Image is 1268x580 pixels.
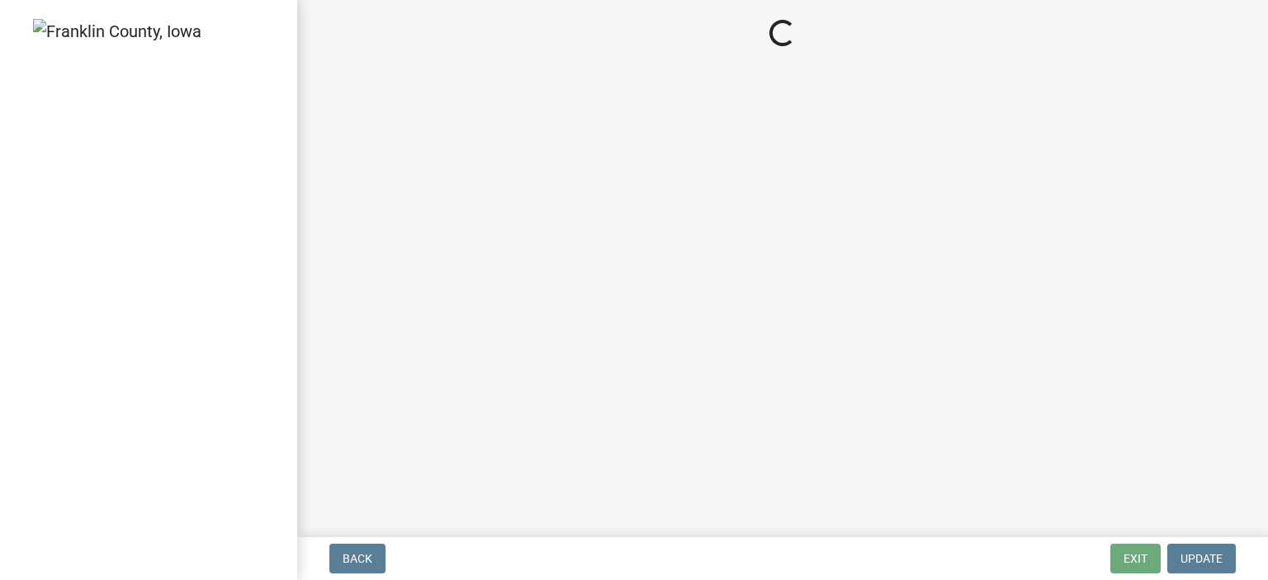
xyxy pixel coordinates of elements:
[1110,544,1161,573] button: Exit
[1180,552,1223,565] span: Update
[1167,544,1236,573] button: Update
[343,552,372,565] span: Back
[329,544,386,573] button: Back
[33,19,201,44] img: Franklin County, Iowa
